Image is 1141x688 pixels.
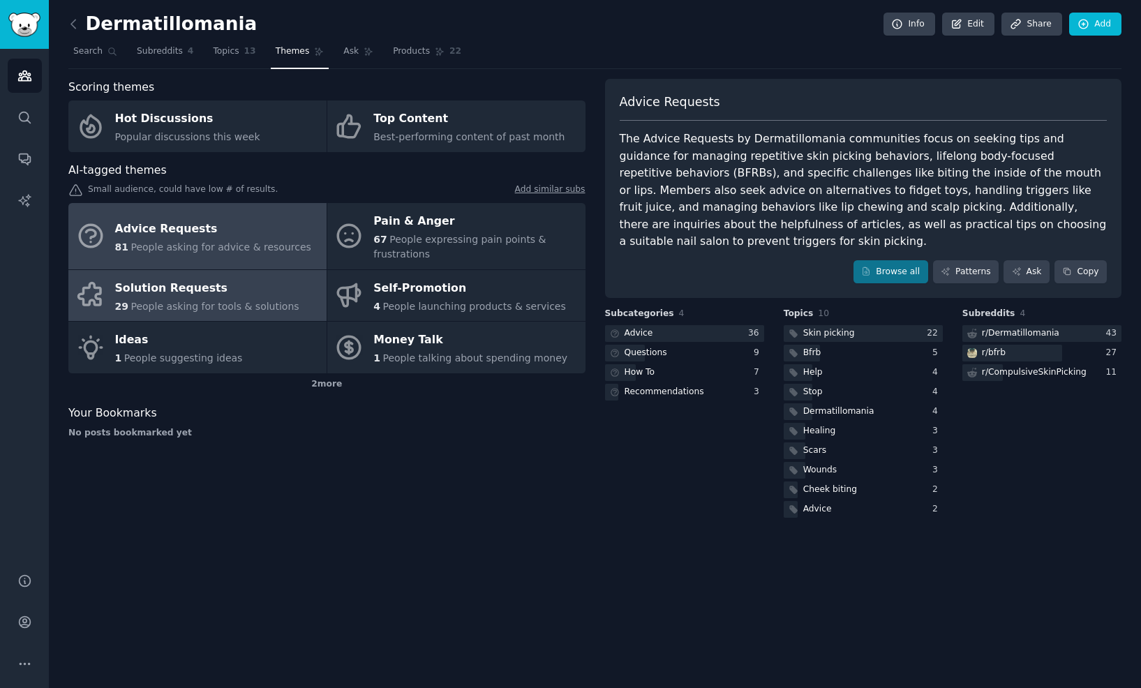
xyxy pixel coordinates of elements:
span: People expressing pain points & frustrations [373,234,546,260]
a: Top ContentBest-performing content of past month [327,100,586,152]
div: 2 [932,503,943,516]
a: bfrbr/bfrb27 [962,345,1121,362]
span: People talking about spending money [383,352,568,364]
span: Subcategories [605,308,674,320]
span: 4 [1020,308,1025,318]
div: Recommendations [625,386,704,398]
div: 43 [1105,327,1121,340]
div: Pain & Anger [373,211,578,233]
div: Stop [803,386,823,398]
div: 7 [754,366,764,379]
div: No posts bookmarked yet [68,427,586,440]
a: r/Dermatillomania43 [962,325,1121,343]
span: Subreddits [137,45,183,58]
a: Add [1069,13,1121,36]
a: Self-Promotion4People launching products & services [327,270,586,322]
div: 5 [932,347,943,359]
a: Recommendations3 [605,384,764,401]
a: r/CompulsiveSkinPicking11 [962,364,1121,382]
button: Copy [1054,260,1107,284]
a: Pain & Anger67People expressing pain points & frustrations [327,203,586,269]
div: Bfrb [803,347,821,359]
div: Healing [803,425,836,438]
span: People suggesting ideas [124,352,243,364]
div: 4 [932,386,943,398]
span: 1 [373,352,380,364]
span: Products [393,45,430,58]
a: Help4 [784,364,943,382]
div: Cheek biting [803,484,857,496]
a: Browse all [853,260,928,284]
div: r/ CompulsiveSkinPicking [982,366,1087,379]
div: Skin picking [803,327,855,340]
span: 67 [373,234,387,245]
span: Your Bookmarks [68,405,157,422]
img: bfrb [967,348,977,358]
a: Skin picking22 [784,325,943,343]
span: 10 [818,308,829,318]
div: Scars [803,444,826,457]
div: Advice Requests [115,218,311,240]
div: 3 [932,464,943,477]
div: 4 [932,405,943,418]
a: Ask [1004,260,1050,284]
a: Dermatillomania4 [784,403,943,421]
div: Small audience, could have low # of results. [68,184,586,198]
div: r/ bfrb [982,347,1006,359]
span: Advice Requests [620,94,720,111]
span: Topics [213,45,239,58]
span: Subreddits [962,308,1015,320]
a: Wounds3 [784,462,943,479]
a: Hot DiscussionsPopular discussions this week [68,100,327,152]
div: Solution Requests [115,277,299,299]
a: Edit [942,13,994,36]
div: 36 [748,327,764,340]
a: Patterns [933,260,999,284]
div: Wounds [803,464,837,477]
a: Stop4 [784,384,943,401]
span: AI-tagged themes [68,162,167,179]
a: Add similar subs [515,184,586,198]
a: Money Talk1People talking about spending money [327,322,586,373]
div: Advice [625,327,653,340]
span: Scoring themes [68,79,154,96]
a: Topics13 [208,40,260,69]
div: 2 more [68,373,586,396]
span: 4 [679,308,685,318]
span: 22 [449,45,461,58]
div: r/ Dermatillomania [982,327,1059,340]
span: 4 [188,45,194,58]
a: Solution Requests29People asking for tools & solutions [68,270,327,322]
a: Products22 [388,40,466,69]
a: Ideas1People suggesting ideas [68,322,327,373]
span: Ask [343,45,359,58]
a: Info [883,13,935,36]
div: Hot Discussions [115,108,260,130]
div: Self-Promotion [373,277,566,299]
img: GummySearch logo [8,13,40,37]
div: Help [803,366,823,379]
div: 11 [1105,366,1121,379]
span: 13 [244,45,256,58]
span: People asking for advice & resources [130,241,311,253]
span: People asking for tools & solutions [130,301,299,312]
a: Healing3 [784,423,943,440]
h2: Dermatillomania [68,13,257,36]
div: Ideas [115,329,243,352]
div: 3 [932,444,943,457]
a: Advice2 [784,501,943,518]
div: 3 [932,425,943,438]
a: Share [1001,13,1061,36]
span: 81 [115,241,128,253]
span: Popular discussions this week [115,131,260,142]
div: 2 [932,484,943,496]
span: Themes [276,45,310,58]
a: Themes [271,40,329,69]
div: 4 [932,366,943,379]
a: Advice36 [605,325,764,343]
div: Questions [625,347,667,359]
div: Money Talk [373,329,567,352]
span: Search [73,45,103,58]
div: 9 [754,347,764,359]
div: Advice [803,503,832,516]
